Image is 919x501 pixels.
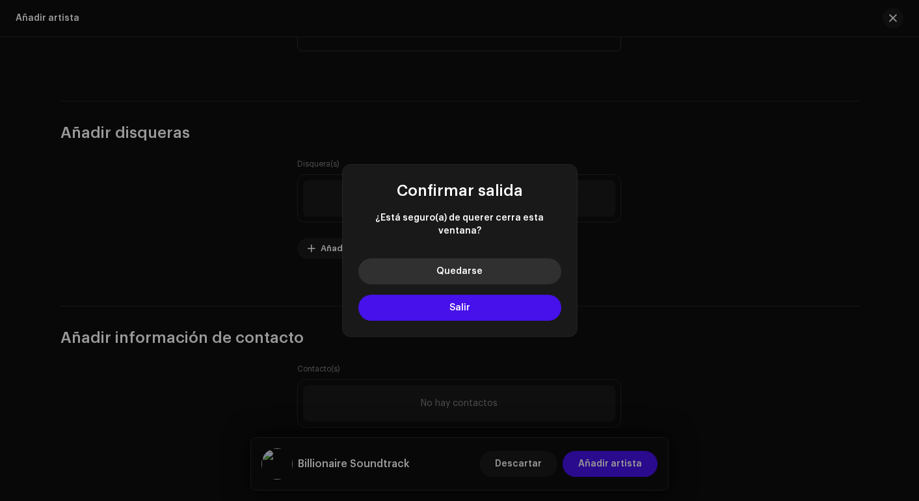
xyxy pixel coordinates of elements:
[449,303,470,312] span: Salir
[358,258,561,284] button: Quedarse
[358,295,561,321] button: Salir
[397,183,523,198] span: Confirmar salida
[358,211,561,237] span: ¿Está seguro(a) de querer cerra esta ventana?
[436,267,483,276] span: Quedarse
